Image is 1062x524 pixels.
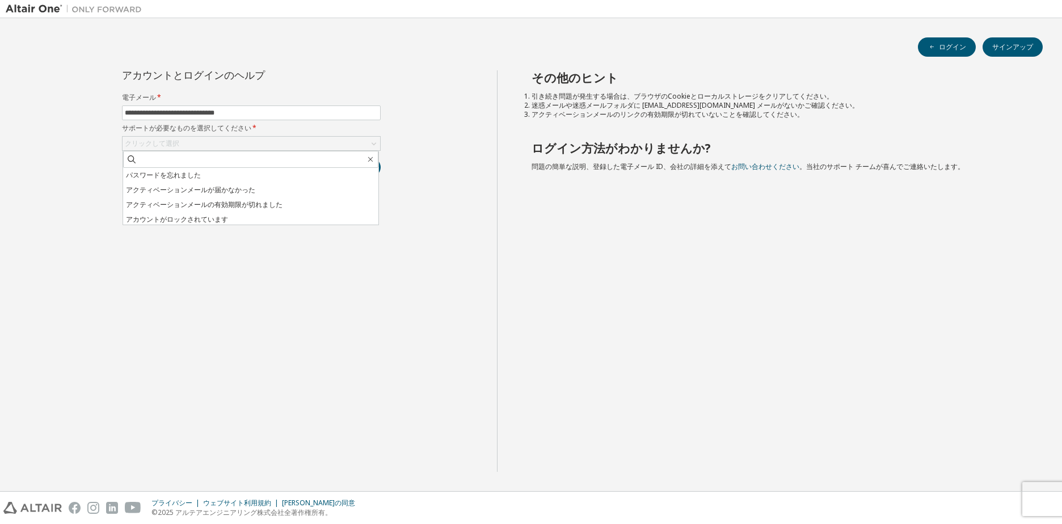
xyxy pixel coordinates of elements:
div: ウェブサイト利用規約 [203,498,282,508]
img: linkedin.svg [106,502,118,514]
img: youtube.svg [125,502,141,514]
h2: その他のヒント [532,70,1023,85]
div: プライバシー [151,498,203,508]
font: サポートが必要なものを選択してください [122,123,251,133]
li: 引き続き問題が発生する場合は、ブラウザのCookieとローカルストレージをクリアしてください。 [532,92,1023,101]
div: クリックして選択 [125,139,179,148]
img: facebook.svg [69,502,81,514]
p: © [151,508,362,517]
h2: ログイン方法がわかりませんか? [532,141,1023,155]
img: アルタイルワン [6,3,147,15]
span: 問題の簡単な説明、登録した電子メール ID、会社の詳細を添えて 。当社のサポート チームが喜んでご連絡いたします。 [532,162,964,171]
img: altair_logo.svg [3,502,62,514]
button: ログイン [918,37,976,57]
div: アカウントとログインのヘルプ [122,70,329,79]
div: クリックして選択 [123,137,380,150]
li: アクティベーションメールのリンクの有効期限が切れていないことを確認してください。 [532,110,1023,119]
img: instagram.svg [87,502,99,514]
font: 2025 アルテアエンジニアリング株式会社全著作権所有。 [158,508,332,517]
button: サインアップ [983,37,1043,57]
font: 電子メール [122,92,156,102]
div: [PERSON_NAME]の同意 [282,498,362,508]
li: 迷惑メールや迷惑メールフォルダに [EMAIL_ADDRESS][DOMAIN_NAME] メールがないかご確認ください。 [532,101,1023,110]
li: パスワードを忘れました [123,168,378,183]
a: お問い合わせください [731,162,799,171]
font: ログイン [939,43,966,52]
